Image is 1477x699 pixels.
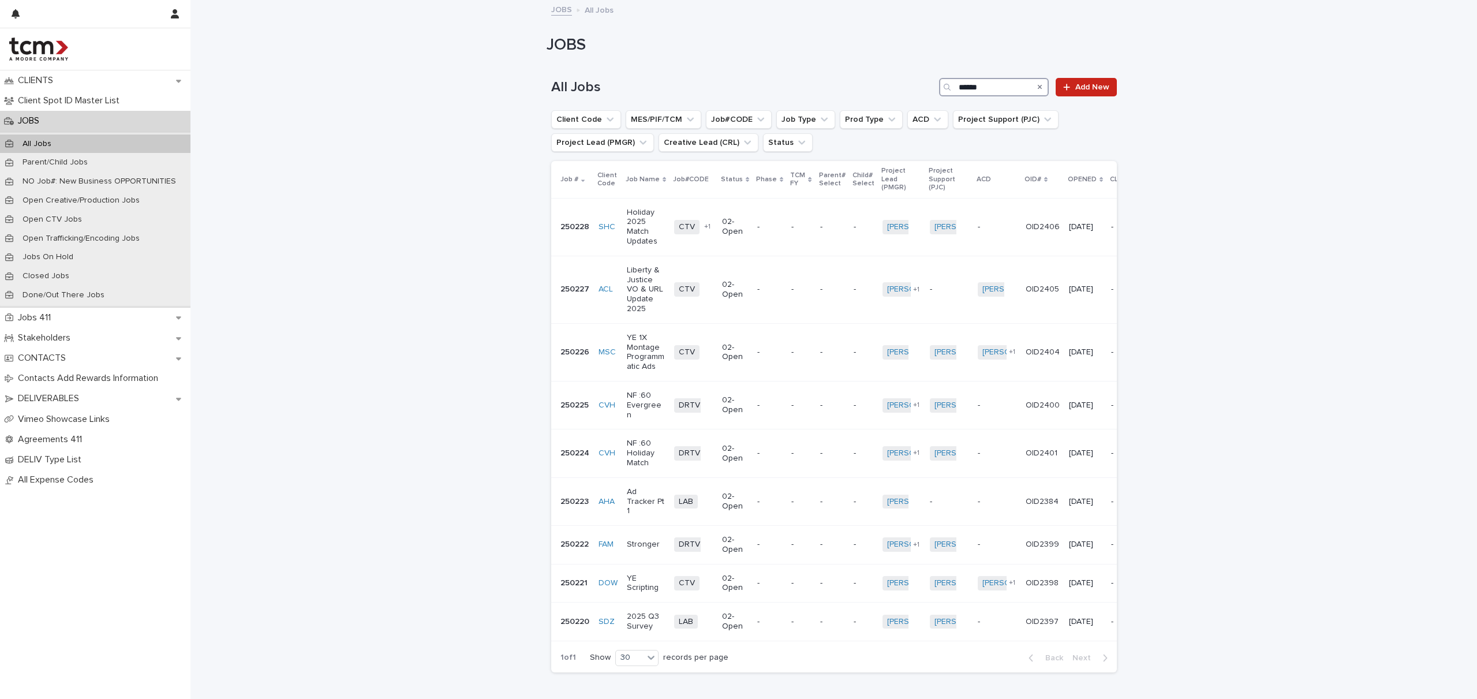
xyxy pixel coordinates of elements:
[627,439,665,468] p: NF :60 Holiday Match
[887,540,970,550] a: [PERSON_NAME]-TCM
[939,78,1049,96] input: Search
[560,285,589,294] p: 250227
[1026,617,1060,627] p: OID2397
[790,169,805,190] p: TCM FY
[854,617,873,627] p: -
[722,492,748,511] p: 02-Open
[1111,540,1144,550] p: -
[659,133,758,152] button: Creative Lead (CRL)
[1068,173,1097,186] p: OPENED
[887,448,970,458] a: [PERSON_NAME]-TCM
[674,220,700,234] span: CTV
[551,381,1163,429] tr: 250225CVH NF :60 EvergreenDRTV02-Open----[PERSON_NAME]-TCM +1[PERSON_NAME]-TCM -OID2400[DATE]-
[791,578,810,588] p: -
[13,252,83,262] p: Jobs On Hold
[585,3,614,16] p: All Jobs
[763,133,813,152] button: Status
[977,173,991,186] p: ACD
[1110,173,1138,186] p: CLOSED
[757,540,782,550] p: -
[560,448,589,458] p: 250224
[674,446,705,461] span: DRTV
[663,653,728,663] p: records per page
[854,285,873,294] p: -
[551,2,572,16] a: JOBS
[791,401,810,410] p: -
[854,222,873,232] p: -
[13,139,61,149] p: All Jobs
[704,223,711,230] span: + 1
[1069,222,1102,232] p: [DATE]
[1026,285,1060,294] p: OID2405
[599,285,613,294] a: ACL
[820,401,844,410] p: -
[599,401,615,410] a: CVH
[627,333,665,372] p: YE 1X Montage Programmatic Ads
[722,612,748,631] p: 02-Open
[1069,448,1102,458] p: [DATE]
[820,285,844,294] p: -
[887,497,982,507] a: [PERSON_NAME]-MNFLab
[627,208,665,246] p: Holiday 2025 Match Updates
[721,173,743,186] p: Status
[819,169,846,190] p: Parent# Select
[627,487,665,516] p: Ad Tracker Pt 1
[1069,540,1102,550] p: [DATE]
[887,401,970,410] a: [PERSON_NAME]-TCM
[887,617,982,627] a: [PERSON_NAME]-MNFLab
[1069,497,1102,507] p: [DATE]
[722,444,748,463] p: 02-Open
[757,617,782,627] p: -
[551,564,1163,603] tr: 250221DOW YE ScriptingCTV02-Open----[PERSON_NAME]-TCM [PERSON_NAME]-TCM [PERSON_NAME]-TCM +1OID23...
[551,198,1163,256] tr: 250228SHC Holiday 2025 Match UpdatesCTV+102-Open----[PERSON_NAME]-TCM [PERSON_NAME]-TCM -OID2406[...
[551,526,1163,565] tr: 250222FAM StrongerDRTV02-Open----[PERSON_NAME]-TCM +1[PERSON_NAME] -TCM -OID2399[DATE]-
[626,110,701,129] button: MES/PIF/TCM
[13,332,80,343] p: Stakeholders
[560,497,589,507] p: 250223
[722,395,748,415] p: 02-Open
[913,450,919,457] span: + 1
[13,290,114,300] p: Done/Out There Jobs
[722,535,748,555] p: 02-Open
[551,79,935,96] h1: All Jobs
[1026,347,1060,357] p: OID2404
[674,615,698,629] span: LAB
[1111,617,1144,627] p: -
[757,401,782,410] p: -
[13,95,129,106] p: Client Spot ID Master List
[13,474,103,485] p: All Expense Codes
[722,343,748,362] p: 02-Open
[1111,222,1144,232] p: -
[820,540,844,550] p: -
[551,603,1163,641] tr: 250220SDZ 2025 Q3 SurveyLAB02-Open----[PERSON_NAME]-MNFLab [PERSON_NAME]-CDR -OID2397[DATE]-
[674,282,700,297] span: CTV
[13,454,91,465] p: DELIV Type List
[706,110,772,129] button: Job#CODE
[757,448,782,458] p: -
[1068,653,1117,663] button: Next
[820,578,844,588] p: -
[13,393,88,404] p: DELIVERABLES
[854,401,873,410] p: -
[791,448,810,458] p: -
[560,578,589,588] p: 250221
[887,222,970,232] a: [PERSON_NAME]-TCM
[599,448,615,458] a: CVH
[791,347,810,357] p: -
[627,391,665,420] p: NF :60 Evergreen
[982,285,1065,294] a: [PERSON_NAME]-TCM
[13,215,91,225] p: Open CTV Jobs
[627,540,665,550] p: Stronger
[934,448,1017,458] a: [PERSON_NAME]-TCM
[13,373,167,384] p: Contacts Add Rewards Information
[1111,347,1144,357] p: -
[674,495,698,509] span: LAB
[722,217,748,237] p: 02-Open
[551,256,1163,323] tr: 250227ACL Liberty & Justice VO & URL Update 2025CTV02-Open----[PERSON_NAME]-TCM +1-[PERSON_NAME]-...
[560,401,589,410] p: 250225
[13,177,185,186] p: NO Job#: New Business OPPORTUNITIES
[881,165,922,194] p: Project Lead (PMGR)
[673,173,709,186] p: Job#CODE
[590,653,611,663] p: Show
[627,612,665,631] p: 2025 Q3 Survey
